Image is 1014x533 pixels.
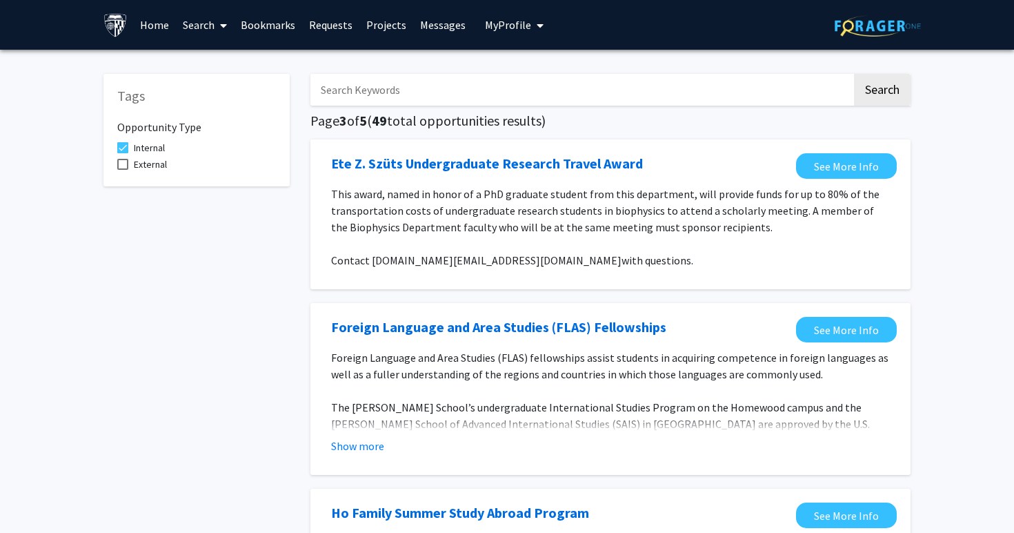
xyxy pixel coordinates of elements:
[310,113,911,129] h5: Page of ( total opportunities results)
[331,503,589,523] a: Opens in a new tab
[413,1,473,49] a: Messages
[331,187,879,234] span: This award, named in honor of a PhD graduate student from this department, will provide funds for...
[117,88,276,104] h5: Tags
[796,503,897,528] a: Opens in a new tab
[302,1,359,49] a: Requests
[372,112,387,129] span: 49
[331,351,888,381] span: Foreign Language and Area Studies (FLAS) fellowships assist students in acquiring competence in f...
[310,74,852,106] input: Search Keywords
[103,13,128,37] img: Johns Hopkins University Logo
[117,110,276,134] h6: Opportunity Type
[854,74,911,106] button: Search
[796,317,897,342] a: Opens in a new tab
[359,112,367,129] span: 5
[331,153,643,174] a: Opens in a new tab
[331,399,890,532] p: The [PERSON_NAME] School’s undergraduate International Studies Program on the Homewood campus and...
[176,1,234,49] a: Search
[134,139,165,156] span: Internal
[331,253,622,267] span: Contact [DOMAIN_NAME][EMAIL_ADDRESS][DOMAIN_NAME]
[796,153,897,179] a: Opens in a new tab
[234,1,302,49] a: Bookmarks
[485,18,531,32] span: My Profile
[359,1,413,49] a: Projects
[331,252,890,269] p: with questions.
[134,156,167,173] span: External
[10,471,59,523] iframe: Chat
[835,15,921,37] img: ForagerOne Logo
[331,438,384,454] button: Show more
[331,317,666,338] a: Opens in a new tab
[133,1,176,49] a: Home
[339,112,347,129] span: 3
